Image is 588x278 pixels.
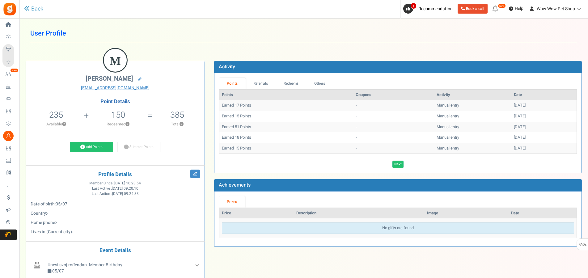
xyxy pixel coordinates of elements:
div: [DATE] [514,103,574,108]
h4: Point Details [26,99,205,104]
div: [DATE] [514,113,574,119]
b: Country [31,210,46,217]
figcaption: M [104,49,127,73]
a: Points [219,78,246,89]
a: New [2,69,17,79]
span: Help [513,6,523,12]
div: [DATE] [514,145,574,151]
a: Next [392,161,404,168]
h4: Event Details [31,248,200,254]
span: [DATE] 10:23:54 [114,181,141,186]
td: Earned 15 Points [219,111,353,122]
th: Activity [434,90,511,100]
p: : [31,220,200,226]
p: : [31,229,200,235]
h1: User Profile [30,25,577,42]
span: Member Since : [89,181,141,186]
td: Earned 18 Points [219,132,353,143]
i: Edit Profile [190,170,200,178]
b: Unesi svoj rođendan [48,262,87,268]
div: [DATE] [514,135,574,141]
span: [DATE] 09:24:33 [112,191,139,196]
span: 05/07 [52,268,64,274]
b: Lives in (Current city) [31,229,72,235]
th: Coupons [353,90,434,100]
span: Manual entry [437,113,459,119]
td: - [353,111,434,122]
th: Prize [219,208,294,219]
span: Last Action : [92,191,139,196]
span: - [47,210,48,217]
a: Others [307,78,333,89]
th: Date [511,90,577,100]
p: : [31,201,200,207]
button: ? [180,122,184,126]
p: Redeemed [90,121,147,127]
span: Manual entry [437,134,459,140]
th: Image [425,208,509,219]
span: 1 [411,3,417,9]
th: Points [219,90,353,100]
span: Recommendation [418,6,453,12]
span: Wow Wow Pet Shop [537,6,575,12]
span: - [56,219,57,226]
td: - [353,100,434,111]
a: Prizes [219,196,245,208]
p: : [31,210,200,217]
th: Date [509,208,577,219]
span: 235 [49,109,63,121]
a: Referrals [246,78,276,89]
span: Manual entry [437,145,459,151]
em: New [10,68,18,73]
th: Description [294,208,425,219]
h4: Profile Details [31,172,200,178]
a: Add Points [70,142,113,152]
a: Book a call [458,4,488,14]
span: Manual entry [437,102,459,108]
td: Earned 51 Points [219,122,353,133]
b: Date of birth [31,201,55,207]
span: Manual entry [437,124,459,130]
td: Earned 15 Points [219,143,353,154]
span: Last Active : [92,186,138,191]
span: - Member Birthday [48,262,122,268]
a: 1 Recommendation [403,4,455,14]
td: - [353,122,434,133]
div: [DATE] [514,124,574,130]
a: Redeems [276,78,307,89]
p: Available [29,121,83,127]
span: FAQs [578,239,587,251]
span: [DATE] 09:20:10 [112,186,138,191]
h5: 150 [111,110,125,120]
button: ? [125,122,129,126]
a: [EMAIL_ADDRESS][DOMAIN_NAME] [31,85,200,91]
img: Gratisfaction [3,2,17,16]
b: Activity [219,63,235,70]
td: Earned 17 Points [219,100,353,111]
button: ? [62,122,66,126]
td: - [353,143,434,154]
a: Subtract Points [117,142,160,152]
td: - [353,132,434,143]
b: Achievements [219,181,251,189]
em: New [498,4,506,8]
p: Total [153,121,201,127]
span: - [73,229,74,235]
a: Help [506,4,526,14]
div: No gifts are found [222,222,574,234]
span: [PERSON_NAME] [86,74,133,83]
h5: 385 [170,110,184,120]
b: Home phone [31,219,55,226]
span: 05/07 [56,201,67,207]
